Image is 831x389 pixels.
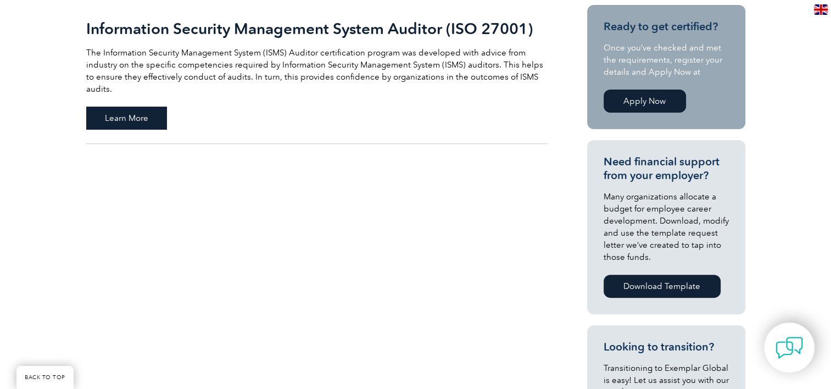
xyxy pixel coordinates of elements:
p: The Information Security Management System (ISMS) Auditor certification program was developed wit... [86,47,548,95]
a: Information Security Management System Auditor (ISO 27001) The Information Security Management Sy... [86,5,548,144]
p: Many organizations allocate a budget for employee career development. Download, modify and use th... [604,191,729,263]
h3: Need financial support from your employer? [604,155,729,182]
h2: Information Security Management System Auditor (ISO 27001) [86,20,548,37]
a: Apply Now [604,90,686,113]
img: en [814,4,828,15]
h3: Ready to get certified? [604,20,729,34]
p: Once you’ve checked and met the requirements, register your details and Apply Now at [604,42,729,78]
a: Download Template [604,275,721,298]
span: Learn More [86,107,167,130]
h3: Looking to transition? [604,340,729,354]
a: BACK TO TOP [16,366,74,389]
img: contact-chat.png [776,334,803,362]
